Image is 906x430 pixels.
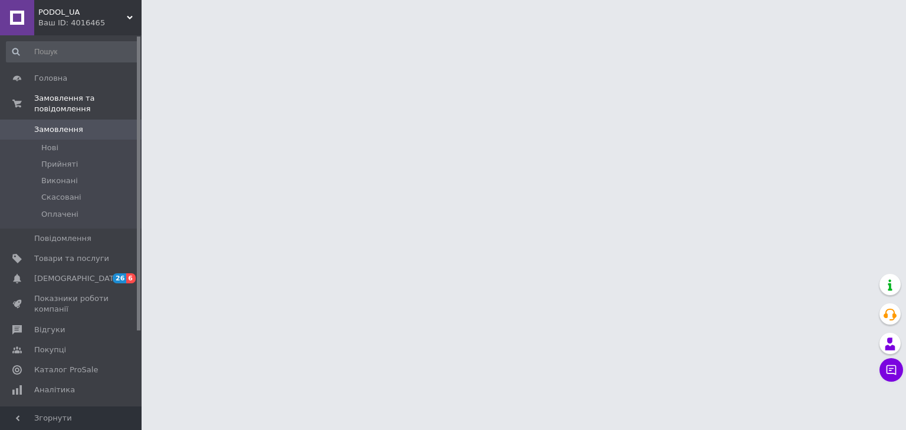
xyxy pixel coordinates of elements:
span: Каталог ProSale [34,365,98,375]
span: Замовлення [34,124,83,135]
span: Товари та послуги [34,253,109,264]
span: Відгуки [34,325,65,335]
span: [DEMOGRAPHIC_DATA] [34,273,122,284]
span: 26 [113,273,126,283]
span: Головна [34,73,67,84]
span: PODOL_UA [38,7,127,18]
span: Скасовані [41,192,81,203]
span: Замовлення та повідомлення [34,93,142,114]
span: Оплачені [41,209,78,220]
span: Покупці [34,345,66,355]
span: Нові [41,143,58,153]
span: Виконані [41,176,78,186]
span: 6 [126,273,136,283]
span: Повідомлення [34,233,91,244]
span: Прийняті [41,159,78,170]
input: Пошук [6,41,139,62]
span: Показники роботи компанії [34,293,109,315]
div: Ваш ID: 4016465 [38,18,142,28]
button: Чат з покупцем [879,358,903,382]
span: Управління сайтом [34,405,109,426]
span: Аналітика [34,385,75,395]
